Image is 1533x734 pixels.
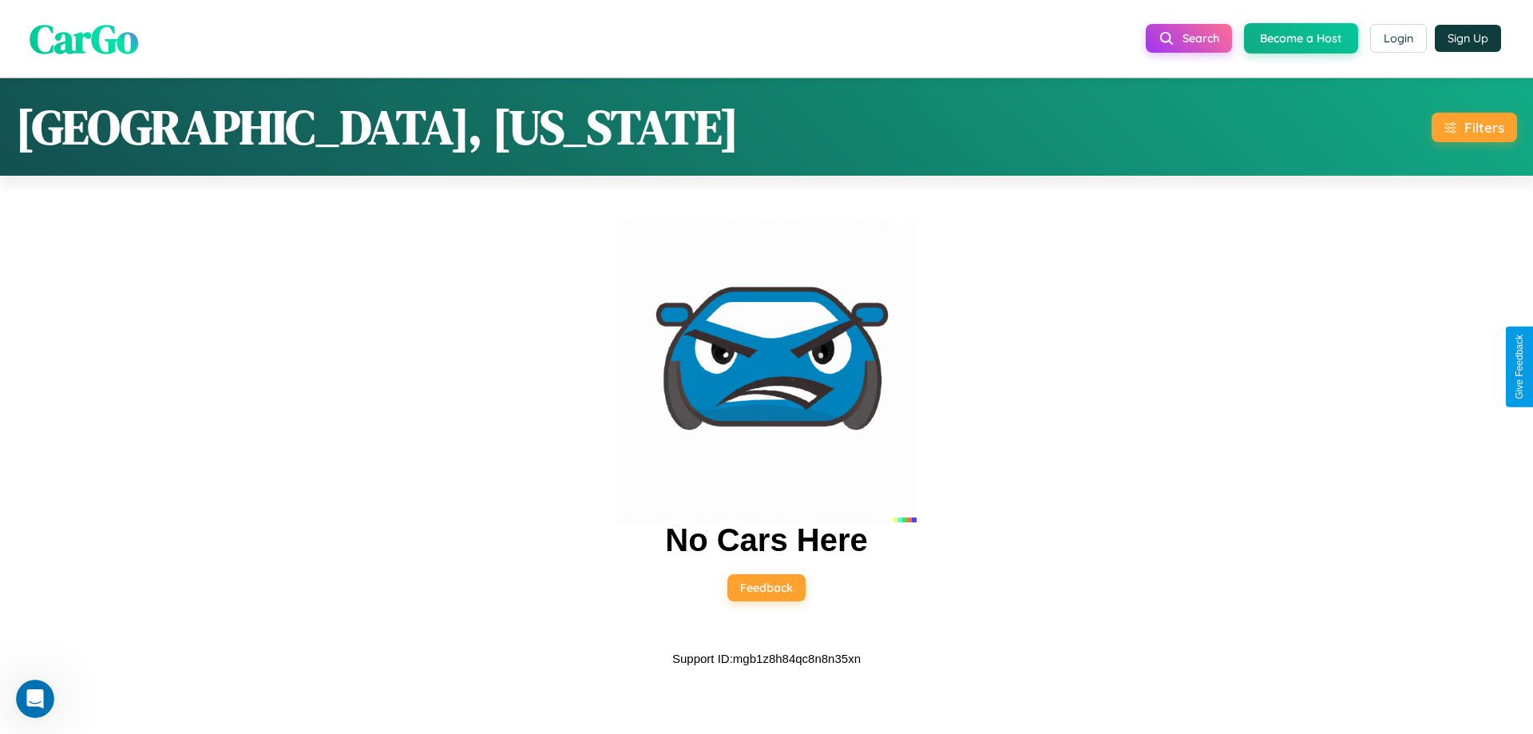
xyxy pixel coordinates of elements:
img: car [616,222,917,522]
p: Support ID: mgb1z8h84qc8n8n35xn [672,648,861,669]
div: Filters [1464,119,1504,136]
button: Feedback [727,574,806,601]
button: Become a Host [1244,23,1358,54]
button: Filters [1432,113,1517,142]
span: Search [1182,31,1219,46]
h2: No Cars Here [665,522,867,558]
iframe: Intercom live chat [16,680,54,718]
h1: [GEOGRAPHIC_DATA], [US_STATE] [16,94,739,160]
div: Give Feedback [1514,335,1525,399]
button: Search [1146,24,1232,53]
span: CarGo [30,10,138,65]
button: Sign Up [1435,25,1501,52]
button: Login [1370,24,1427,53]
